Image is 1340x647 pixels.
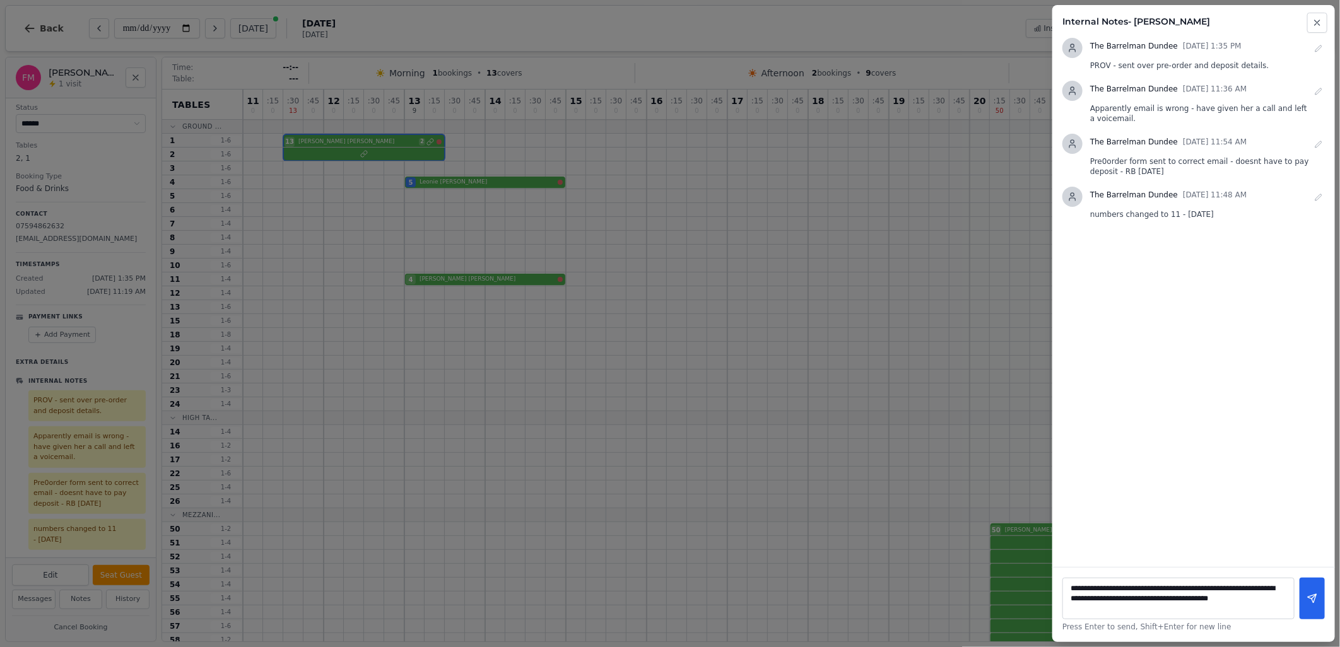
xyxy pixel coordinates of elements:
[1062,622,1325,632] p: Press Enter to send, Shift+Enter for new line
[1090,190,1178,199] span: The Barrelman Dundee
[1312,38,1325,58] button: Edit note
[1090,156,1325,177] p: Pre0order form sent to correct email - doesnt have to pay deposit - RB [DATE]
[1090,61,1325,71] p: PROV - sent over pre-order and deposit details.
[1300,578,1325,619] button: Add note (Enter)
[1183,137,1247,146] time: [DATE] 11:54 AM
[1090,137,1178,146] span: The Barrelman Dundee
[1090,42,1178,50] span: The Barrelman Dundee
[1183,85,1247,93] time: [DATE] 11:36 AM
[1312,81,1325,101] button: Edit note
[1090,209,1325,219] p: numbers changed to 11 - [DATE]
[1183,42,1242,50] time: [DATE] 1:35 PM
[1090,85,1178,93] span: The Barrelman Dundee
[1312,187,1325,207] button: Edit note
[1183,190,1247,199] time: [DATE] 11:48 AM
[1062,15,1325,28] h2: Internal Notes - [PERSON_NAME]
[1312,134,1325,154] button: Edit note
[1090,103,1325,124] p: Apparently email is wrong - have given her a call and left a voicemail.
